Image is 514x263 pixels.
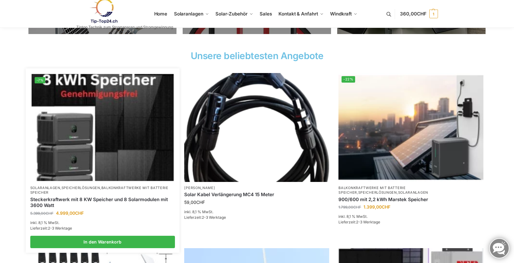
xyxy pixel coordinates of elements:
[184,215,226,220] span: Lieferzeit:
[400,11,426,17] span: 360,00
[330,11,352,17] span: Windkraft
[196,200,205,205] span: CHF
[338,73,483,182] img: Home 7
[75,210,84,216] span: CHF
[28,51,486,60] h2: Unsere beliebtesten Angebote
[356,220,380,224] span: 2-3 Werktage
[363,204,390,209] bdi: 1.399,00
[400,5,438,23] a: 360,00CHF 1
[30,236,175,248] a: In den Warenkorb legen: „Steckerkraftwerk mit 8 KW Speicher und 8 Solarmodulen mit 3600 Watt“
[353,205,361,209] span: CHF
[382,204,390,209] span: CHF
[46,211,53,216] span: CHF
[358,190,397,195] a: Speicherlösungen
[202,215,226,220] span: 2-3 Werktage
[56,210,84,216] bdi: 4.999,00
[184,73,329,182] a: Solar-Verlängerungskabel
[338,196,483,203] a: 900/600 mit 2,2 kWh Marstek Speicher
[30,196,175,209] a: Steckerkraftwerk mit 8 KW Speicher und 8 Solarmodulen mit 3600 Watt
[30,186,168,195] a: Balkonkraftwerke mit Batterie Speicher
[184,73,329,182] img: Home 6
[30,211,53,216] bdi: 5.399,00
[184,186,215,190] a: [PERSON_NAME]
[338,73,483,182] a: -22%Balkonkraftwerk mit Marstek Speicher
[32,74,174,181] img: Home 5
[174,11,203,17] span: Solaranlagen
[184,209,329,215] p: inkl. 8,1 % MwSt.
[338,186,406,195] a: Balkonkraftwerke mit Batterie Speicher
[417,11,427,17] span: CHF
[184,200,205,205] bdi: 59,00
[338,220,380,224] span: Lieferzeit:
[30,186,60,190] a: Solaranlagen
[429,10,438,18] span: 1
[338,186,483,195] p: , ,
[32,74,174,181] a: -7%Steckerkraftwerk mit 8 KW Speicher und 8 Solarmodulen mit 3600 Watt
[184,192,329,198] a: Solar Kabel Verlängerung MC4 15 Meter
[48,226,72,231] span: 2-3 Werktage
[260,11,272,17] span: Sales
[30,186,175,195] p: , ,
[278,11,318,17] span: Kontakt & Anfahrt
[76,25,173,29] p: Tiptop Technik zum Stromsparen und Stromgewinnung
[62,186,100,190] a: Speicherlösungen
[30,220,175,226] p: inkl. 8,1 % MwSt.
[30,226,72,231] span: Lieferzeit:
[338,205,361,209] bdi: 1.799,00
[215,11,248,17] span: Solar-Zubehör
[338,214,483,219] p: inkl. 8,1 % MwSt.
[398,190,428,195] a: Solaranlagen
